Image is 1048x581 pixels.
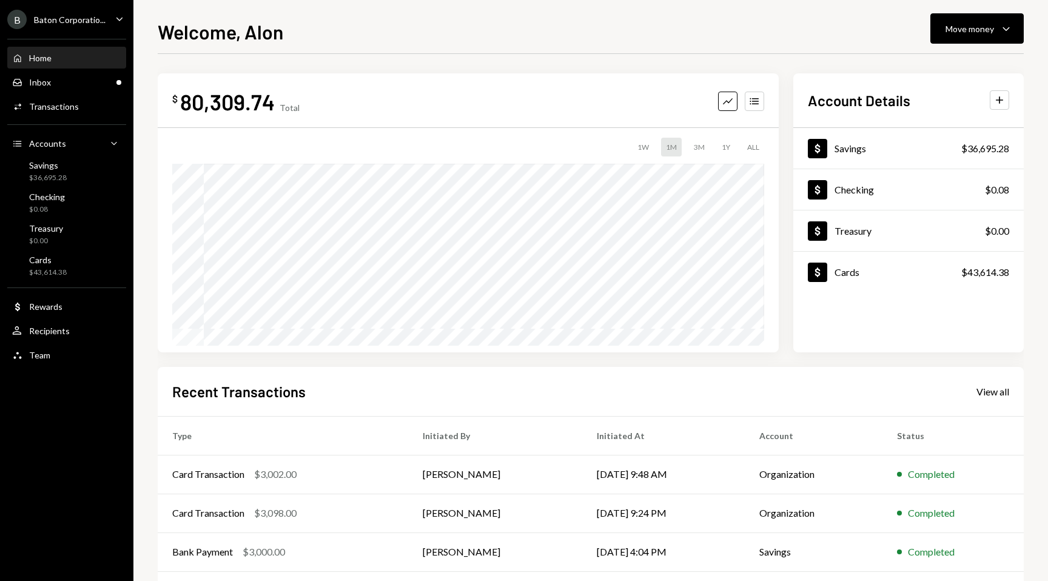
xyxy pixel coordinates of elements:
[29,255,67,265] div: Cards
[835,225,872,237] div: Treasury
[29,53,52,63] div: Home
[158,19,283,44] h1: Welcome, Alon
[882,416,1024,455] th: Status
[7,132,126,154] a: Accounts
[742,138,764,156] div: ALL
[29,138,66,149] div: Accounts
[582,416,745,455] th: Initiated At
[793,128,1024,169] a: Savings$36,695.28
[835,143,866,154] div: Savings
[408,455,582,494] td: [PERSON_NAME]
[34,15,106,25] div: Baton Corporatio...
[254,506,297,520] div: $3,098.00
[7,344,126,366] a: Team
[946,22,994,35] div: Move money
[582,455,745,494] td: [DATE] 9:48 AM
[908,506,955,520] div: Completed
[808,90,910,110] h2: Account Details
[745,455,882,494] td: Organization
[7,71,126,93] a: Inbox
[7,95,126,117] a: Transactions
[29,173,67,183] div: $36,695.28
[961,265,1009,280] div: $43,614.38
[908,467,955,482] div: Completed
[29,223,63,233] div: Treasury
[172,381,306,401] h2: Recent Transactions
[29,301,62,312] div: Rewards
[158,416,408,455] th: Type
[172,545,233,559] div: Bank Payment
[29,267,67,278] div: $43,614.38
[280,102,300,113] div: Total
[930,13,1024,44] button: Move money
[29,192,65,202] div: Checking
[961,141,1009,156] div: $36,695.28
[976,385,1009,398] a: View all
[985,224,1009,238] div: $0.00
[7,10,27,29] div: B
[985,183,1009,197] div: $0.08
[745,494,882,532] td: Organization
[29,204,65,215] div: $0.08
[793,210,1024,251] a: Treasury$0.00
[793,169,1024,210] a: Checking$0.08
[7,251,126,280] a: Cards$43,614.38
[29,160,67,170] div: Savings
[793,252,1024,292] a: Cards$43,614.38
[745,416,882,455] th: Account
[835,184,874,195] div: Checking
[633,138,654,156] div: 1W
[254,467,297,482] div: $3,002.00
[180,88,275,115] div: 80,309.74
[689,138,710,156] div: 3M
[717,138,735,156] div: 1Y
[172,93,178,105] div: $
[29,236,63,246] div: $0.00
[29,77,51,87] div: Inbox
[661,138,682,156] div: 1M
[243,545,285,559] div: $3,000.00
[7,188,126,217] a: Checking$0.08
[408,416,582,455] th: Initiated By
[408,494,582,532] td: [PERSON_NAME]
[582,494,745,532] td: [DATE] 9:24 PM
[408,532,582,571] td: [PERSON_NAME]
[29,326,70,336] div: Recipients
[7,295,126,317] a: Rewards
[976,386,1009,398] div: View all
[29,350,50,360] div: Team
[835,266,859,278] div: Cards
[7,156,126,186] a: Savings$36,695.28
[908,545,955,559] div: Completed
[7,320,126,341] a: Recipients
[172,467,244,482] div: Card Transaction
[582,532,745,571] td: [DATE] 4:04 PM
[172,506,244,520] div: Card Transaction
[29,101,79,112] div: Transactions
[7,47,126,69] a: Home
[7,220,126,249] a: Treasury$0.00
[745,532,882,571] td: Savings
